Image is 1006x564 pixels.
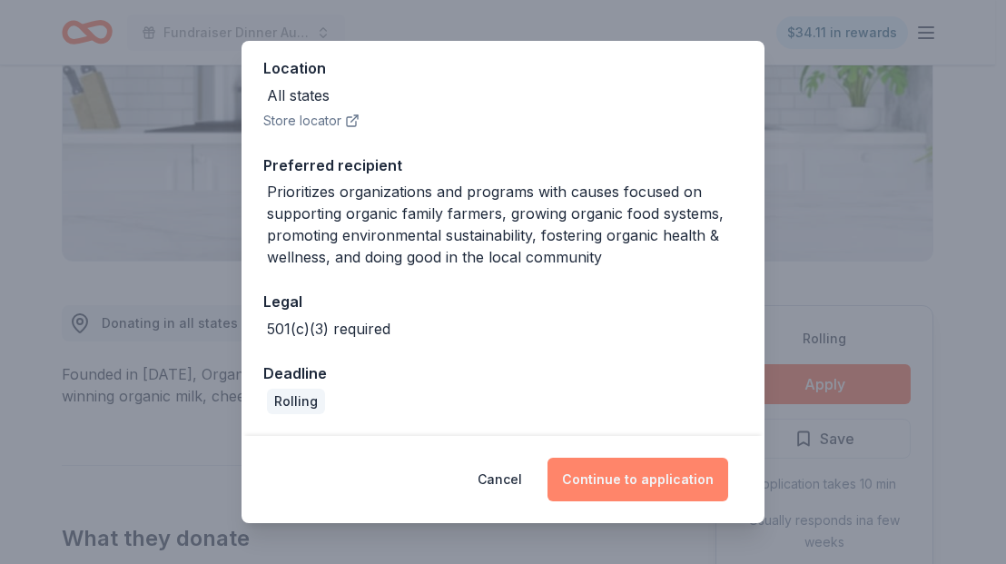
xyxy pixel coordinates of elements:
[263,153,743,177] div: Preferred recipient
[547,458,728,501] button: Continue to application
[478,458,522,501] button: Cancel
[267,181,743,268] div: Prioritizes organizations and programs with causes focused on supporting organic family farmers, ...
[263,56,743,80] div: Location
[263,361,743,385] div: Deadline
[267,318,390,340] div: 501(c)(3) required
[263,110,360,132] button: Store locator
[267,84,330,106] div: All states
[263,290,743,313] div: Legal
[267,389,325,414] div: Rolling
